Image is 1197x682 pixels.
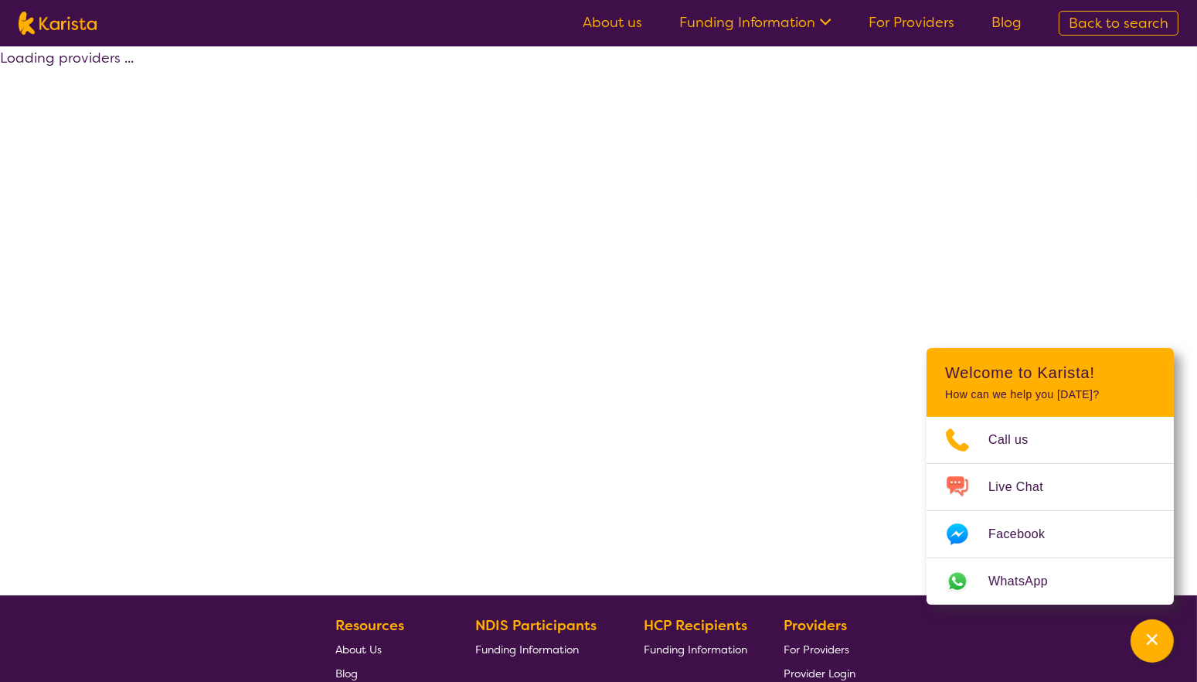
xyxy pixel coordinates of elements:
[869,13,954,32] a: For Providers
[988,428,1047,452] span: Call us
[784,667,855,680] span: Provider Login
[927,558,1174,605] a: Web link opens in a new tab.
[945,388,1155,401] p: How can we help you [DATE]?
[988,523,1063,546] span: Facebook
[1069,14,1168,32] span: Back to search
[1131,619,1174,663] button: Channel Menu
[644,643,747,656] span: Funding Information
[988,476,1062,499] span: Live Chat
[927,417,1174,605] ul: Choose channel
[644,616,747,635] b: HCP Recipients
[991,13,1022,32] a: Blog
[19,12,97,35] img: Karista logo
[475,616,597,635] b: NDIS Participants
[335,616,404,635] b: Resources
[784,637,855,661] a: For Providers
[335,637,439,661] a: About Us
[784,643,849,656] span: For Providers
[1059,11,1178,36] a: Back to search
[335,643,382,656] span: About Us
[784,616,847,635] b: Providers
[475,637,608,661] a: Funding Information
[945,363,1155,382] h2: Welcome to Karista!
[335,667,358,680] span: Blog
[927,348,1174,605] div: Channel Menu
[679,13,831,32] a: Funding Information
[583,13,642,32] a: About us
[988,570,1066,593] span: WhatsApp
[644,637,747,661] a: Funding Information
[475,643,579,656] span: Funding Information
